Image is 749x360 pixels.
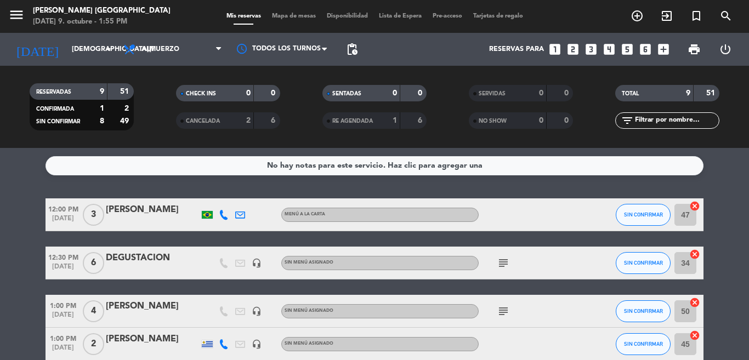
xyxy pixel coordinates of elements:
[624,212,663,218] span: SIN CONFIRMAR
[100,105,104,112] strong: 1
[624,341,663,347] span: SIN CONFIRMAR
[83,204,104,226] span: 3
[102,43,115,56] i: arrow_drop_down
[106,332,199,346] div: [PERSON_NAME]
[686,89,690,97] strong: 9
[285,212,325,216] span: MENÚ A LA CARTA
[83,333,104,355] span: 2
[706,89,717,97] strong: 51
[539,117,543,124] strong: 0
[100,88,104,95] strong: 9
[393,117,397,124] strong: 1
[285,308,333,313] span: Sin menú asignado
[285,260,333,265] span: Sin menú asignado
[660,9,673,22] i: exit_to_app
[124,105,131,112] strong: 2
[8,7,25,27] button: menu
[719,9,733,22] i: search
[8,37,66,61] i: [DATE]
[584,42,598,56] i: looks_3
[638,42,652,56] i: looks_6
[489,45,544,53] span: Reservas para
[479,118,507,124] span: NO SHOW
[252,306,262,316] i: headset_mic
[252,339,262,349] i: headset_mic
[616,204,671,226] button: SIN CONFIRMAR
[393,89,397,97] strong: 0
[479,91,506,96] span: SERVIDAS
[689,249,700,260] i: cancel
[710,33,741,66] div: LOG OUT
[252,258,262,268] i: headset_mic
[345,43,359,56] span: pending_actions
[36,89,71,95] span: RESERVADAS
[106,203,199,217] div: [PERSON_NAME]
[622,91,639,96] span: TOTAL
[46,263,81,276] span: [DATE]
[624,308,663,314] span: SIN CONFIRMAR
[46,311,81,324] span: [DATE]
[36,106,74,112] span: CONFIRMADA
[266,13,321,19] span: Mapa de mesas
[186,118,220,124] span: CANCELADA
[689,201,700,212] i: cancel
[46,215,81,227] span: [DATE]
[332,91,361,96] span: SENTADAS
[689,330,700,341] i: cancel
[120,117,131,125] strong: 49
[602,42,616,56] i: looks_4
[564,89,571,97] strong: 0
[321,13,373,19] span: Disponibilidad
[46,332,81,344] span: 1:00 PM
[271,89,277,97] strong: 0
[271,117,277,124] strong: 6
[634,115,719,127] input: Filtrar por nombre...
[36,119,80,124] span: SIN CONFIRMAR
[106,251,199,265] div: DEGUSTACION
[186,91,216,96] span: CHECK INS
[564,117,571,124] strong: 0
[631,9,644,22] i: add_circle_outline
[616,252,671,274] button: SIN CONFIRMAR
[8,7,25,23] i: menu
[285,341,333,346] span: Sin menú asignado
[719,43,732,56] i: power_settings_new
[83,300,104,322] span: 4
[100,117,104,125] strong: 8
[373,13,427,19] span: Lista de Espera
[548,42,562,56] i: looks_one
[689,297,700,308] i: cancel
[468,13,529,19] span: Tarjetas de regalo
[656,42,671,56] i: add_box
[620,42,634,56] i: looks_5
[539,89,543,97] strong: 0
[46,202,81,215] span: 12:00 PM
[616,300,671,322] button: SIN CONFIRMAR
[246,117,251,124] strong: 2
[106,299,199,313] div: [PERSON_NAME]
[690,9,703,22] i: turned_in_not
[418,117,424,124] strong: 6
[246,89,251,97] strong: 0
[33,16,171,27] div: [DATE] 9. octubre - 1:55 PM
[46,299,81,311] span: 1:00 PM
[267,159,483,172] div: No hay notas para este servicio. Haz clic para agregar una
[624,260,663,266] span: SIN CONFIRMAR
[120,88,131,95] strong: 51
[46,344,81,357] span: [DATE]
[33,5,171,16] div: [PERSON_NAME] [GEOGRAPHIC_DATA]
[688,43,701,56] span: print
[83,252,104,274] span: 6
[427,13,468,19] span: Pre-acceso
[616,333,671,355] button: SIN CONFIRMAR
[566,42,580,56] i: looks_two
[141,45,179,53] span: Almuerzo
[418,89,424,97] strong: 0
[221,13,266,19] span: Mis reservas
[46,250,81,263] span: 12:30 PM
[497,256,510,270] i: subject
[332,118,373,124] span: RE AGENDADA
[621,114,634,127] i: filter_list
[497,305,510,318] i: subject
